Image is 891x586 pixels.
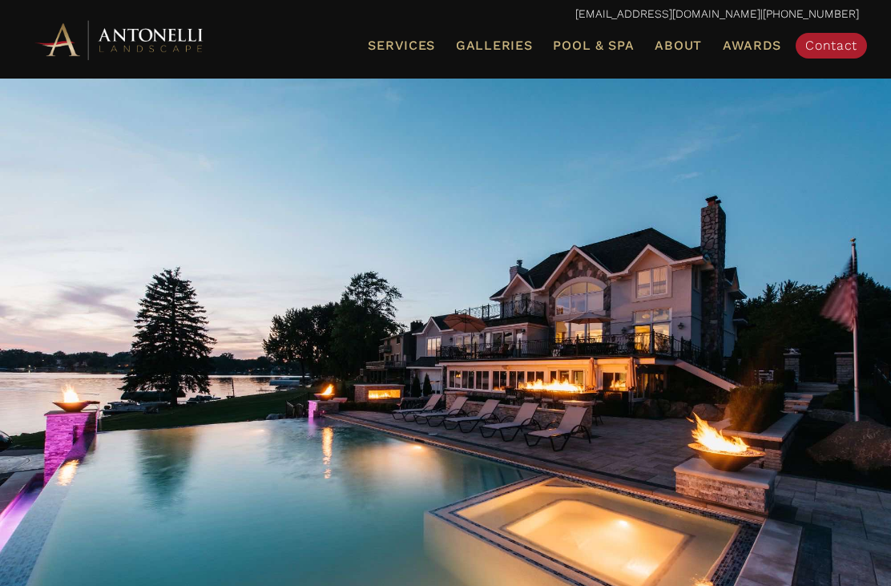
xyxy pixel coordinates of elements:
span: Pool & Spa [553,38,634,53]
a: Pool & Spa [546,35,640,56]
p: | [32,4,859,25]
a: [PHONE_NUMBER] [763,7,859,20]
a: [EMAIL_ADDRESS][DOMAIN_NAME] [575,7,760,20]
a: About [648,35,708,56]
a: Contact [796,33,867,59]
span: Awards [723,38,781,53]
a: Galleries [450,35,538,56]
img: Antonelli Horizontal Logo [32,18,208,62]
span: About [655,39,702,52]
span: Contact [805,38,857,53]
span: Services [368,39,435,52]
a: Awards [716,35,788,56]
a: Services [361,35,441,56]
span: Galleries [456,38,532,53]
